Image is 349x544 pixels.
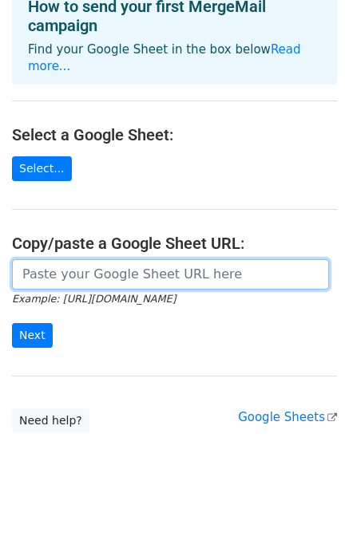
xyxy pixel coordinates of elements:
h4: Copy/paste a Google Sheet URL: [12,234,337,253]
a: Google Sheets [238,410,337,424]
a: Need help? [12,408,89,433]
a: Select... [12,156,72,181]
iframe: Chat Widget [269,467,349,544]
input: Paste your Google Sheet URL here [12,259,329,290]
h4: Select a Google Sheet: [12,125,337,144]
small: Example: [URL][DOMAIN_NAME] [12,293,176,305]
input: Next [12,323,53,348]
a: Read more... [28,42,301,73]
p: Find your Google Sheet in the box below [28,41,321,75]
